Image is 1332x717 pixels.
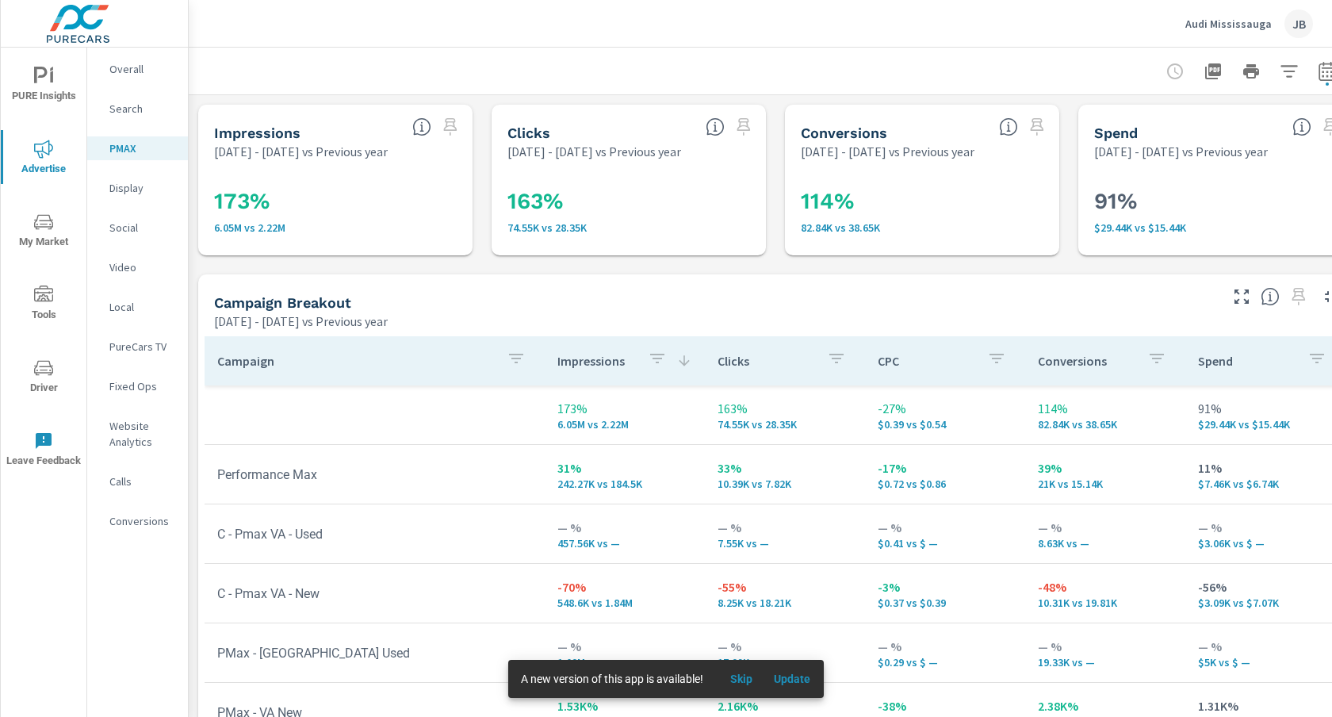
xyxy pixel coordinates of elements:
p: Overall [109,61,175,77]
span: Driver [6,358,82,397]
p: -70% [557,577,692,596]
p: Calls [109,474,175,489]
p: PMAX [109,140,175,156]
p: — % [1038,637,1173,656]
p: CPC [878,353,974,369]
p: Impressions [557,353,635,369]
td: C - Pmax VA - Used [205,514,545,554]
div: Conversions [87,509,188,533]
p: 10,388 vs 7,824 [718,477,852,490]
span: My Market [6,213,82,251]
p: 74,551 vs 28,348 [507,221,750,234]
p: $0.37 vs $0.39 [878,596,1012,609]
div: Local [87,295,188,319]
div: PureCars TV [87,335,188,358]
p: Display [109,180,175,196]
p: 74,551 vs 28,348 [718,418,852,431]
p: 39% [1038,458,1173,477]
p: Audi Mississauga [1185,17,1272,31]
p: 19,329 vs — [1038,656,1173,669]
p: Spend [1198,353,1295,369]
span: Update [773,672,811,686]
span: Leave Feedback [6,431,82,470]
p: 8,246 vs 18,212 [718,596,852,609]
p: [DATE] - [DATE] vs Previous year [507,142,681,161]
p: 173% [557,399,692,418]
p: [DATE] - [DATE] vs Previous year [214,142,388,161]
p: 82,842 vs 38,648 [801,221,1043,234]
p: Search [109,101,175,117]
div: PMAX [87,136,188,160]
div: Search [87,97,188,121]
p: 6.05M vs 2.22M [214,221,457,234]
p: Campaign [217,353,494,369]
div: Video [87,255,188,279]
p: — % [878,637,1012,656]
h3: 173% [214,188,457,215]
h5: Spend [1094,125,1138,141]
div: Display [87,176,188,200]
p: -3% [878,577,1012,596]
p: $0.41 vs $ — [878,537,1012,550]
div: Social [87,216,188,240]
p: 7,550 vs — [718,537,852,550]
p: 82,842 vs 38,648 [1038,418,1173,431]
p: 31% [557,458,692,477]
div: Fixed Ops [87,374,188,398]
p: 2.16K% [718,696,852,715]
h5: Campaign Breakout [214,294,351,311]
span: Advertise [6,140,82,178]
p: 21,002 vs 15,137 [1038,477,1173,490]
p: 1,020,234 vs — [557,656,692,669]
p: — % [557,518,692,537]
p: Website Analytics [109,418,175,450]
p: 548,604 vs 1,843,840 [557,596,692,609]
p: 242,267 vs 184,496 [557,477,692,490]
span: Tools [6,286,82,324]
p: -17% [878,458,1012,477]
button: Make Fullscreen [1229,284,1254,309]
p: Video [109,259,175,275]
button: Skip [716,666,767,692]
span: Skip [722,672,760,686]
p: 457,564 vs — [557,537,692,550]
h3: 114% [801,188,1043,215]
span: This is a summary of PMAX performance results by campaign. Each column can be sorted. [1261,287,1280,306]
p: — % [1038,518,1173,537]
span: PURE Insights [6,67,82,105]
div: nav menu [1,48,86,485]
button: Apply Filters [1273,56,1305,87]
p: $0.39 vs $0.54 [878,418,1012,431]
p: 33% [718,458,852,477]
p: [DATE] - [DATE] vs Previous year [801,142,974,161]
div: Overall [87,57,188,81]
span: Select a preset date range to save this widget [438,114,463,140]
p: -38% [878,696,1012,715]
p: $0.29 vs $ — [878,656,1012,669]
p: Conversions [109,513,175,529]
p: 114% [1038,399,1173,418]
p: 2.38K% [1038,696,1173,715]
p: [DATE] - [DATE] vs Previous year [214,312,388,331]
p: 17,289 vs — [718,656,852,669]
span: The number of times an ad was shown on your behalf. [412,117,431,136]
h3: 163% [507,188,750,215]
p: — % [878,518,1012,537]
h5: Clicks [507,125,550,141]
button: Update [767,666,817,692]
p: Fixed Ops [109,378,175,394]
div: JB [1284,10,1313,38]
span: Select a preset date range to save this widget [1024,114,1050,140]
p: [DATE] - [DATE] vs Previous year [1094,142,1268,161]
p: Local [109,299,175,315]
p: — % [557,637,692,656]
td: Performance Max [205,454,545,495]
p: $0.72 vs $0.86 [878,477,1012,490]
span: The amount of money spent on advertising during the period. [1292,117,1311,136]
p: — % [718,518,852,537]
p: — % [718,637,852,656]
div: Calls [87,470,188,493]
p: Conversions [1038,353,1135,369]
span: Select a preset date range to save this widget [731,114,756,140]
p: 1.53K% [557,696,692,715]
